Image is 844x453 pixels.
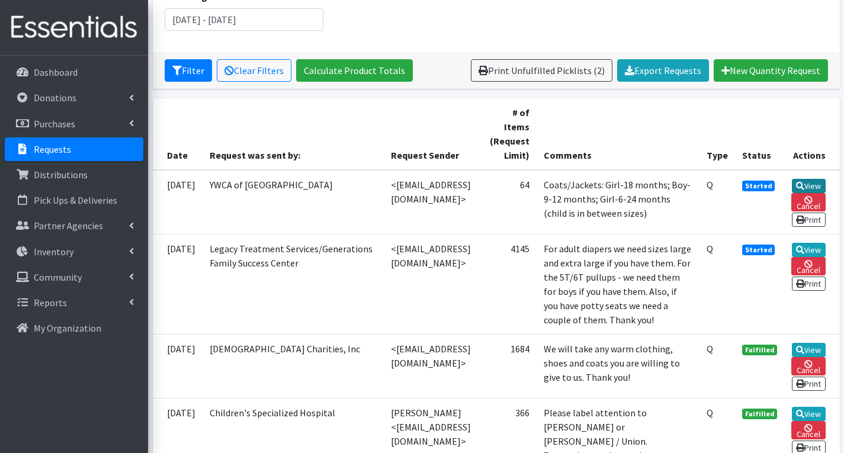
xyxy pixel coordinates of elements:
a: New Quantity Request [714,59,828,82]
td: [DEMOGRAPHIC_DATA] Charities, Inc [203,334,384,398]
p: Donations [34,92,76,104]
td: We will take any warm clothing, shoes and coats you are willing to give to us. Thank you! [537,334,699,398]
a: Donations [5,86,143,110]
p: Distributions [34,169,88,181]
th: # of Items (Request Limit) [482,98,537,170]
a: Cancel [791,193,825,211]
a: Reports [5,291,143,314]
td: 4145 [482,234,537,334]
p: Pick Ups & Deliveries [34,194,117,206]
th: Actions [784,98,839,170]
th: Request Sender [384,98,482,170]
a: Distributions [5,163,143,187]
a: Print [792,377,826,391]
td: 1684 [482,334,537,398]
a: Print Unfulfilled Picklists (2) [471,59,612,82]
a: View [792,179,826,193]
a: Inventory [5,240,143,264]
abbr: Quantity [707,243,713,255]
th: Comments [537,98,699,170]
th: Date [153,98,203,170]
p: Reports [34,297,67,309]
th: Request was sent by: [203,98,384,170]
img: HumanEssentials [5,8,143,47]
a: Clear Filters [217,59,291,82]
a: Pick Ups & Deliveries [5,188,143,212]
a: View [792,343,826,357]
abbr: Quantity [707,407,713,419]
a: Partner Agencies [5,214,143,237]
td: Coats/Jackets: Girl-18 months; Boy-9-12 months; Girl-6-24 months (child is in between sizes) [537,170,699,234]
span: Fulfilled [742,409,778,419]
a: Purchases [5,112,143,136]
a: Dashboard [5,60,143,84]
p: Dashboard [34,66,78,78]
a: View [792,243,826,257]
th: Status [735,98,785,170]
p: Community [34,271,82,283]
span: Fulfilled [742,345,778,355]
a: Print [792,213,826,227]
a: Calculate Product Totals [296,59,413,82]
p: Inventory [34,246,73,258]
p: Requests [34,143,71,155]
abbr: Quantity [707,343,713,355]
a: Cancel [791,357,825,375]
a: Cancel [791,257,825,275]
button: Filter [165,59,212,82]
a: Print [792,277,826,291]
td: [DATE] [153,170,203,234]
td: <[EMAIL_ADDRESS][DOMAIN_NAME]> [384,234,482,334]
td: For adult diapers we need sizes large and extra large if you have them. For the 5T/6T pullups - w... [537,234,699,334]
a: View [792,407,826,421]
span: Started [742,245,775,255]
td: <[EMAIL_ADDRESS][DOMAIN_NAME]> [384,170,482,234]
td: [DATE] [153,334,203,398]
td: YWCA of [GEOGRAPHIC_DATA] [203,170,384,234]
td: 64 [482,170,537,234]
a: My Organization [5,316,143,340]
input: January 1, 2011 - December 31, 2011 [165,8,324,31]
td: <[EMAIL_ADDRESS][DOMAIN_NAME]> [384,334,482,398]
p: My Organization [34,322,101,334]
td: Legacy Treatment Services/Generations Family Success Center [203,234,384,334]
p: Purchases [34,118,75,130]
span: Started [742,181,775,191]
a: Cancel [791,421,825,439]
a: Requests [5,137,143,161]
td: [DATE] [153,234,203,334]
th: Type [699,98,735,170]
abbr: Quantity [707,179,713,191]
a: Export Requests [617,59,709,82]
p: Partner Agencies [34,220,103,232]
a: Community [5,265,143,289]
